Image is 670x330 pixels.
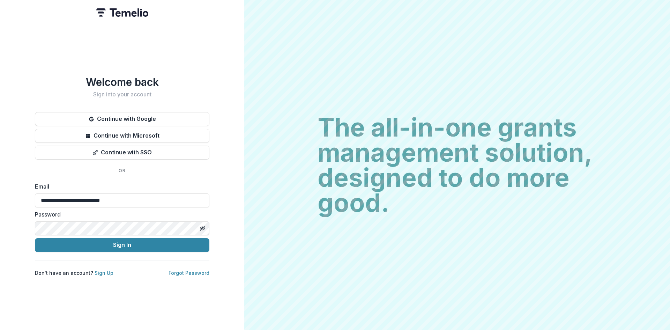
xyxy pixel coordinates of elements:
h1: Welcome back [35,76,209,88]
h2: Sign into your account [35,91,209,98]
button: Toggle password visibility [197,223,208,234]
img: Temelio [96,8,148,17]
a: Sign Up [95,270,113,276]
p: Don't have an account? [35,269,113,277]
a: Forgot Password [169,270,209,276]
label: Email [35,182,205,191]
button: Continue with Google [35,112,209,126]
button: Continue with Microsoft [35,129,209,143]
label: Password [35,210,205,219]
button: Sign In [35,238,209,252]
button: Continue with SSO [35,146,209,160]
